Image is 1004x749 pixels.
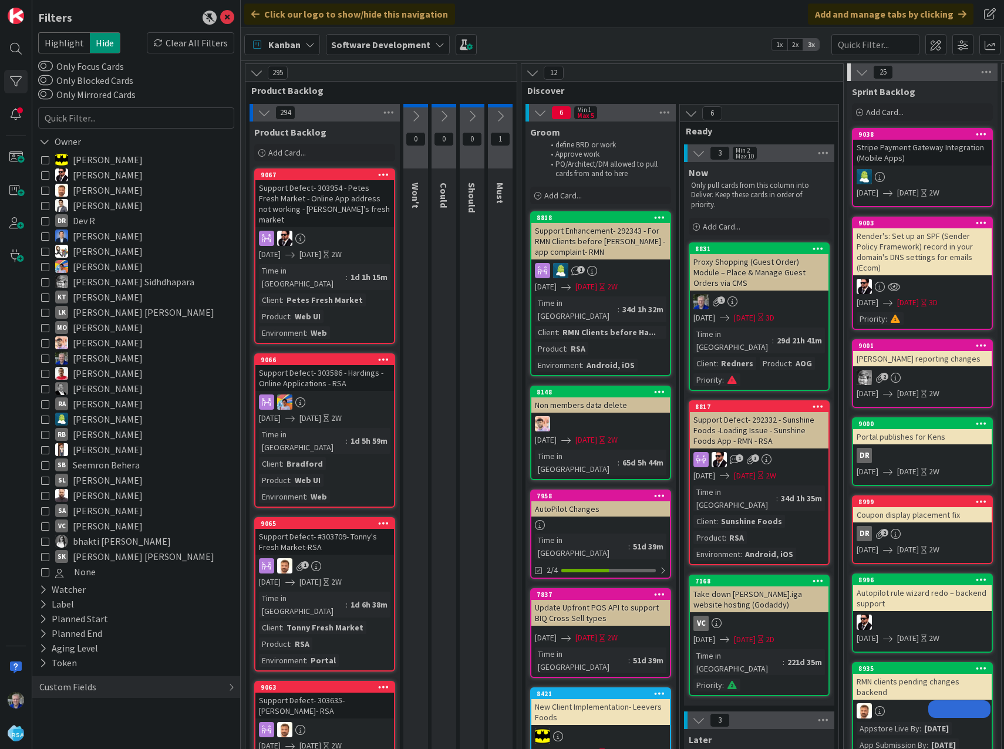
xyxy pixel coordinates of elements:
div: Time in [GEOGRAPHIC_DATA] [693,485,776,511]
span: [DATE] [535,281,557,293]
span: 3 [752,454,759,462]
div: 9000Portal publishes for Kens [853,419,992,444]
div: 2W [929,544,939,556]
div: 9001 [853,340,992,351]
div: RMN Clients before Ha... [560,326,659,339]
button: SB Seemron Behera [41,457,231,473]
img: SB [55,489,68,502]
div: RA [55,397,68,410]
img: AC [55,168,68,181]
div: 8148Non members data delete [531,387,670,413]
div: KT [55,291,68,303]
div: DR [853,526,992,541]
div: Android, iOS [742,548,796,561]
div: AS [255,558,394,573]
span: [DATE] [259,412,281,424]
span: [DATE] [857,187,878,199]
a: 8148Non members data deleteRS[DATE][DATE]2WTime in [GEOGRAPHIC_DATA]:65d 5h 44m [530,386,671,480]
div: 8999 [858,498,992,506]
span: [DATE] [259,248,281,261]
button: sk [PERSON_NAME] [PERSON_NAME] [41,549,231,564]
label: Only Focus Cards [38,59,124,73]
div: 8996 [853,575,992,585]
span: : [282,457,284,470]
span: : [290,310,292,323]
div: 3D [766,312,774,324]
div: JK [255,394,394,410]
div: Support Defect- #303709- Tonny's Fresh Market-RSA [255,529,394,555]
img: AS [277,558,292,573]
div: 8818 [531,212,670,223]
span: : [566,342,568,355]
div: Client [693,515,716,528]
div: Product [693,531,725,544]
div: 34d 1h 32m [619,303,666,316]
a: 8999Coupon display placement fixDR[DATE][DATE]2W [852,495,993,564]
a: 9001[PERSON_NAME] reporting changesKS[DATE][DATE]2W [852,339,993,408]
span: [PERSON_NAME] [73,228,143,244]
span: [DATE] [897,387,919,400]
span: [PERSON_NAME] [73,396,143,411]
span: [DATE] [575,281,597,293]
div: 1d 1h 15m [348,271,390,284]
span: [DATE] [857,387,878,400]
div: SB [55,458,68,471]
div: [PERSON_NAME] reporting changes [853,351,992,366]
span: [PERSON_NAME] [73,152,143,167]
div: DR [857,448,872,463]
div: 8817Support Defect- 292332 - Sunshine Foods -Loading Issue - Sunshine Foods App - RMN - RSA [690,402,828,448]
img: SK [55,443,68,456]
button: SK [PERSON_NAME] [41,442,231,457]
div: 7958 [537,492,670,500]
img: Visit kanbanzone.com [8,8,24,24]
div: Client [259,457,282,470]
div: VC [55,519,68,532]
span: : [290,474,292,487]
label: Only Blocked Cards [38,73,133,87]
div: 3D [929,296,938,309]
div: 9038 [858,130,992,139]
img: AS [55,184,68,197]
span: : [791,357,793,370]
span: [DATE] [535,434,557,446]
span: [DATE] [897,296,919,309]
div: Client [535,326,558,339]
div: RSA [726,531,747,544]
div: Lk [55,306,68,319]
div: 8818 [537,214,670,222]
button: DP [PERSON_NAME] [41,228,231,244]
span: [PERSON_NAME] [73,335,143,350]
div: 8831 [695,245,828,253]
div: DR [55,214,68,227]
div: SA [55,504,68,517]
span: [PERSON_NAME] [73,366,143,381]
span: [DATE] [897,544,919,556]
div: RT [690,294,828,309]
div: AC [690,452,828,467]
div: 9066Support Defect- 303586 - Hardings - Online Applications - RSA [255,355,394,391]
div: 2W [607,434,618,446]
div: 8999Coupon display placement fix [853,497,992,522]
span: 1 [577,266,585,274]
div: 8818Support Enhancement- 292343 - For RMN Clients before [PERSON_NAME] - app complaint- RMN [531,212,670,259]
button: RM [PERSON_NAME] [41,366,231,381]
button: AS [PERSON_NAME] [41,183,231,198]
img: RT [693,294,709,309]
span: : [618,303,619,316]
button: AC [PERSON_NAME] [41,152,231,167]
div: 9003Render's: Set up an SPF (Sender Policy Framework) record in your domain's DNS settings for em... [853,218,992,275]
a: 9066Support Defect- 303586 - Hardings - Online Applications - RSAJK[DATE][DATE]2WTime in [GEOGRAP... [254,353,395,508]
b: Software Development [331,39,430,50]
div: RD [531,263,670,278]
div: Time in [GEOGRAPHIC_DATA] [535,534,628,559]
div: 7958AutoPilot Changes [531,491,670,517]
span: [DATE] [734,312,756,324]
span: Kanban [268,38,301,52]
div: Time in [GEOGRAPHIC_DATA] [259,428,346,454]
div: sk [55,550,68,563]
img: RT [55,352,68,365]
button: ES [PERSON_NAME] [41,244,231,259]
span: [DATE] [259,576,281,588]
div: Render's: Set up an SPF (Sender Policy Framework) record in your domain's DNS settings for emails... [853,228,992,275]
span: [PERSON_NAME] [73,411,143,427]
